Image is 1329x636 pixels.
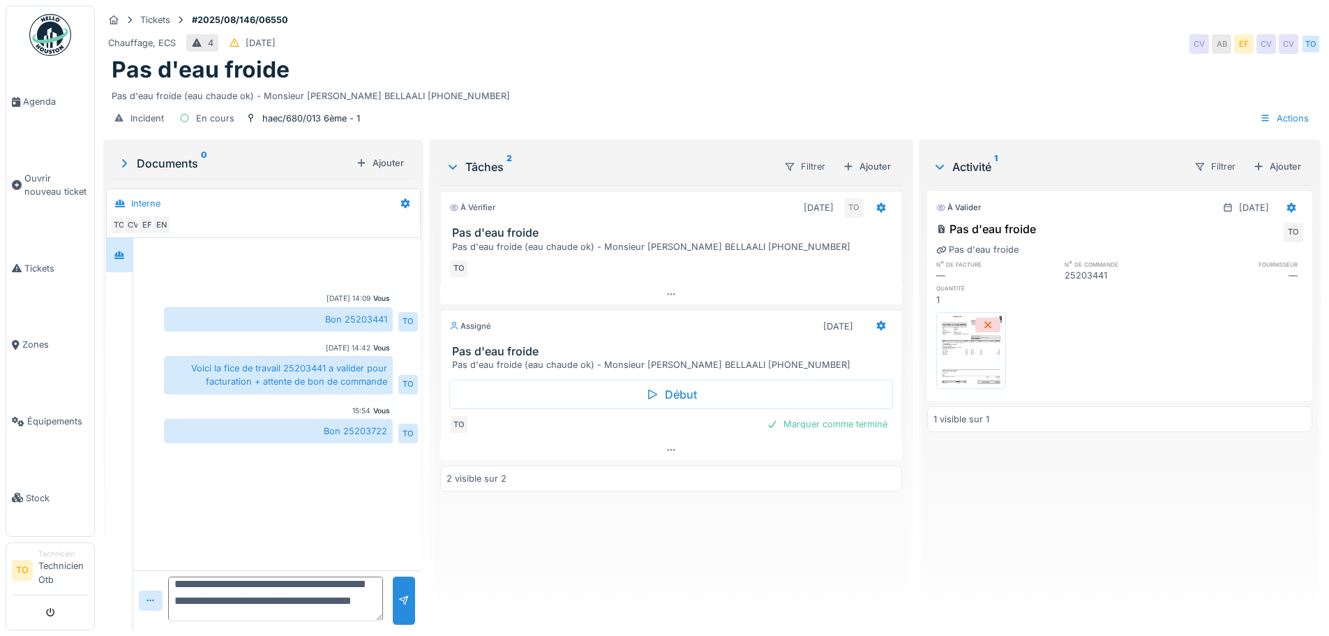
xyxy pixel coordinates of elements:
div: Ajouter [837,157,896,176]
li: Technicien Otb [38,549,89,592]
div: CV [1256,34,1276,54]
a: Stock [6,459,94,536]
li: TO [12,560,33,581]
img: kg6g63ly2jy2k1yigzojfmk7yles [940,316,1003,385]
h1: Pas d'eau froide [112,57,290,83]
div: Bon 25203441 [164,307,393,332]
div: Ajouter [350,154,410,172]
div: Pas d'eau froide [936,221,1036,237]
div: EF [1234,34,1254,54]
div: Assigné [449,320,491,332]
sup: 1 [994,158,998,175]
div: Interne [131,197,160,210]
div: TO [449,259,469,279]
div: [DATE] [246,36,276,50]
sup: 0 [201,155,207,172]
div: TO [844,198,864,218]
div: Actions [1254,108,1315,128]
div: EN [151,215,171,235]
div: [DATE] 14:09 [326,293,370,304]
div: TO [449,415,469,434]
div: [DATE] 14:42 [326,343,370,353]
div: TO [1284,223,1303,242]
div: haec/680/013 6ème - 1 [262,112,360,125]
span: Zones [22,338,89,351]
span: Stock [26,491,89,505]
div: 1 visible sur 1 [933,413,989,426]
div: Bon 25203722 [164,419,393,443]
div: Ajouter [1247,157,1307,176]
h6: n° de commande [1065,260,1184,269]
div: [DATE] [823,320,853,333]
div: TO [398,375,418,394]
div: Technicien [38,549,89,559]
div: EF [137,215,157,235]
a: Ouvrir nouveau ticket [6,140,94,230]
div: TO [398,424,418,443]
div: TO [398,312,418,332]
div: Pas d'eau froide (eau chaude ok) - Monsieur [PERSON_NAME] BELLAALI [PHONE_NUMBER] [112,84,1312,103]
div: 1 [936,293,1056,306]
a: Zones [6,306,94,383]
span: Agenda [23,95,89,108]
span: Tickets [24,262,89,275]
div: Pas d'eau froide [936,243,1019,256]
div: En cours [196,112,234,125]
div: TO [1301,34,1321,54]
span: Équipements [27,415,89,428]
div: 2 visible sur 2 [446,472,506,485]
a: Équipements [6,383,94,460]
div: Activité [933,158,1182,175]
h6: n° de facture [936,260,1056,269]
div: Filtrer [778,156,832,177]
strong: #2025/08/146/06550 [186,13,294,27]
span: Ouvrir nouveau ticket [24,172,89,198]
div: Documents [117,155,350,172]
div: Début [449,380,892,409]
div: TO [110,215,129,235]
div: Vous [373,406,390,416]
div: [DATE] [804,201,834,214]
div: Pas d'eau froide (eau chaude ok) - Monsieur [PERSON_NAME] BELLAALI [PHONE_NUMBER] [452,358,895,371]
a: Agenda [6,64,94,140]
div: CV [1189,34,1209,54]
div: Tâches [446,158,772,175]
div: À vérifier [449,202,495,214]
a: Tickets [6,230,94,307]
div: Vous [373,343,390,353]
a: TO TechnicienTechnicien Otb [12,549,89,596]
div: CV [1279,34,1298,54]
div: 15:54 [352,406,370,416]
div: Voici la fice de travail 25203441 a valider pour facturation + attente de bon de commande [164,356,393,394]
div: AB [1212,34,1231,54]
img: Badge_color-CXgf-gQk.svg [29,14,71,56]
h3: Pas d'eau froide [452,345,895,358]
div: Filtrer [1188,156,1242,177]
div: 4 [208,36,213,50]
div: Tickets [140,13,170,27]
div: — [936,269,1056,282]
div: Pas d'eau froide (eau chaude ok) - Monsieur [PERSON_NAME] BELLAALI [PHONE_NUMBER] [452,240,895,253]
div: Incident [130,112,164,125]
div: Vous [373,293,390,304]
sup: 2 [506,158,512,175]
div: À valider [936,202,981,214]
div: Marquer comme terminé [761,415,893,434]
div: 25203441 [1065,269,1184,282]
div: [DATE] [1239,201,1269,214]
h6: quantité [936,283,1056,293]
div: — [1184,269,1303,282]
h3: Pas d'eau froide [452,226,895,239]
div: Chauffage, ECS [108,36,176,50]
h6: fournisseur [1184,260,1303,269]
div: CV [123,215,143,235]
